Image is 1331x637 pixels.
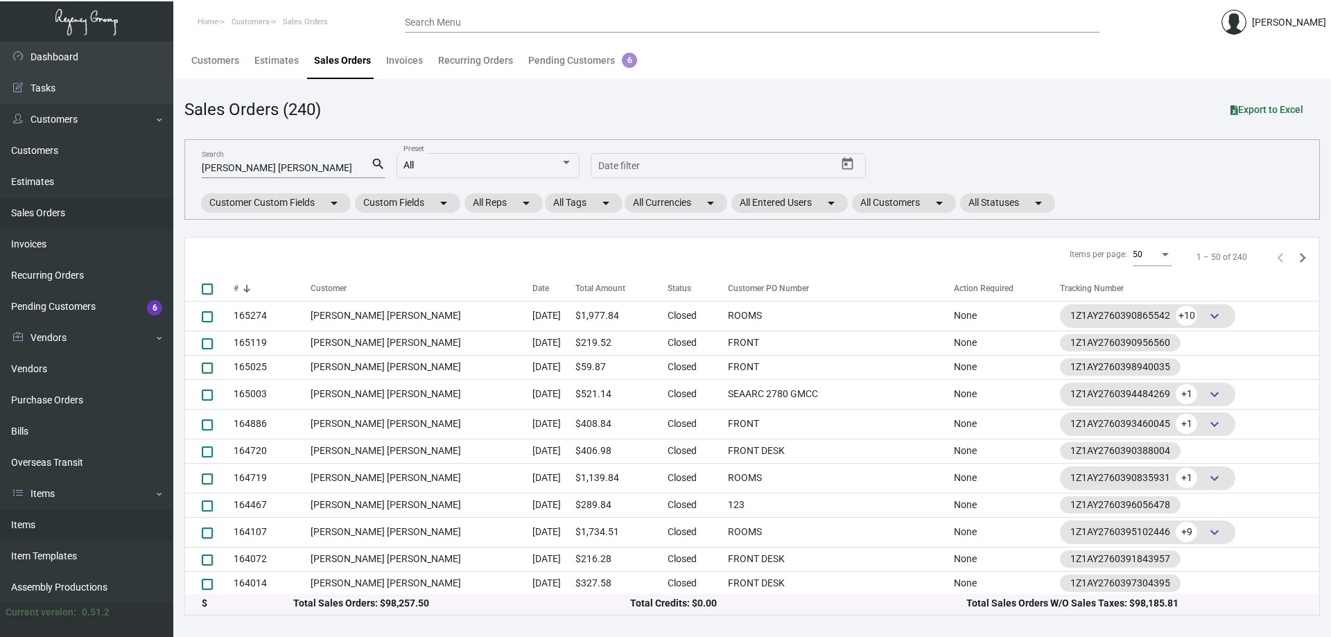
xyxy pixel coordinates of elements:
[852,193,956,213] mat-chip: All Customers
[598,195,614,211] mat-icon: arrow_drop_down
[668,331,721,355] td: Closed
[234,493,311,517] td: 164467
[184,97,321,122] div: Sales Orders (240)
[314,53,371,68] div: Sales Orders
[954,409,1061,439] td: None
[575,547,668,571] td: $216.28
[575,463,668,493] td: $1,139.84
[532,331,575,355] td: [DATE]
[191,53,239,68] div: Customers
[311,379,533,409] td: [PERSON_NAME] [PERSON_NAME]
[954,282,1014,295] div: Action Required
[575,493,668,517] td: $289.84
[234,282,238,295] div: #
[721,301,953,331] td: ROOMS
[728,282,953,295] div: Customer PO Number
[1070,384,1225,405] div: 1Z1AY2760394484269
[234,463,311,493] td: 164719
[1070,360,1170,374] div: 1Z1AY2760398940035
[575,439,668,463] td: $406.98
[532,571,575,595] td: [DATE]
[625,193,727,213] mat-chip: All Currencies
[371,156,385,173] mat-icon: search
[1252,15,1326,30] div: [PERSON_NAME]
[721,493,953,517] td: 123
[954,301,1061,331] td: None
[668,517,721,547] td: Closed
[1197,251,1247,263] div: 1 – 50 of 240
[386,53,423,68] div: Invoices
[823,195,840,211] mat-icon: arrow_drop_down
[575,282,625,295] div: Total Amount
[668,463,721,493] td: Closed
[518,195,534,211] mat-icon: arrow_drop_down
[721,331,953,355] td: FRONT
[837,153,859,175] button: Open calendar
[532,282,575,295] div: Date
[311,282,347,295] div: Customer
[403,159,414,171] span: All
[966,596,1303,611] div: Total Sales Orders W/O Sales Taxes: $98,185.81
[721,517,953,547] td: ROOMS
[532,301,575,331] td: [DATE]
[532,282,549,295] div: Date
[1070,498,1170,512] div: 1Z1AY2760396056478
[575,355,668,379] td: $59.87
[1206,524,1223,541] span: keyboard_arrow_down
[1230,104,1303,115] span: Export to Excel
[954,517,1061,547] td: None
[311,547,533,571] td: [PERSON_NAME] [PERSON_NAME]
[532,439,575,463] td: [DATE]
[198,17,218,26] span: Home
[721,547,953,571] td: FRONT DESK
[598,161,641,172] input: Start date
[1133,250,1172,260] mat-select: Items per page:
[721,379,953,409] td: SEAARC 2780 GMCC
[545,193,623,213] mat-chip: All Tags
[731,193,848,213] mat-chip: All Entered Users
[1070,552,1170,566] div: 1Z1AY2760391843957
[653,161,769,172] input: End date
[528,53,637,68] div: Pending Customers
[1070,248,1127,261] div: Items per page:
[234,439,311,463] td: 164720
[311,409,533,439] td: [PERSON_NAME] [PERSON_NAME]
[435,195,452,211] mat-icon: arrow_drop_down
[234,379,311,409] td: 165003
[728,282,809,295] div: Customer PO Number
[311,301,533,331] td: [PERSON_NAME] [PERSON_NAME]
[532,409,575,439] td: [DATE]
[954,379,1061,409] td: None
[1070,468,1225,489] div: 1Z1AY2760390835931
[1176,522,1197,542] span: +9
[311,355,533,379] td: [PERSON_NAME] [PERSON_NAME]
[1060,282,1319,295] div: Tracking Number
[311,493,533,517] td: [PERSON_NAME] [PERSON_NAME]
[532,379,575,409] td: [DATE]
[954,439,1061,463] td: None
[668,355,721,379] td: Closed
[1219,97,1314,122] button: Export to Excel
[1070,576,1170,591] div: 1Z1AY2760397304395
[721,409,953,439] td: FRONT
[311,282,533,295] div: Customer
[960,193,1055,213] mat-chip: All Statuses
[668,439,721,463] td: Closed
[311,517,533,547] td: [PERSON_NAME] [PERSON_NAME]
[668,571,721,595] td: Closed
[234,517,311,547] td: 164107
[954,571,1061,595] td: None
[575,517,668,547] td: $1,734.51
[668,493,721,517] td: Closed
[532,547,575,571] td: [DATE]
[630,596,966,611] div: Total Credits: $0.00
[1206,416,1223,433] span: keyboard_arrow_down
[326,195,342,211] mat-icon: arrow_drop_down
[201,193,351,213] mat-chip: Customer Custom Fields
[668,409,721,439] td: Closed
[283,17,328,26] span: Sales Orders
[234,331,311,355] td: 165119
[6,605,76,620] div: Current version:
[954,282,1061,295] div: Action Required
[721,355,953,379] td: FRONT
